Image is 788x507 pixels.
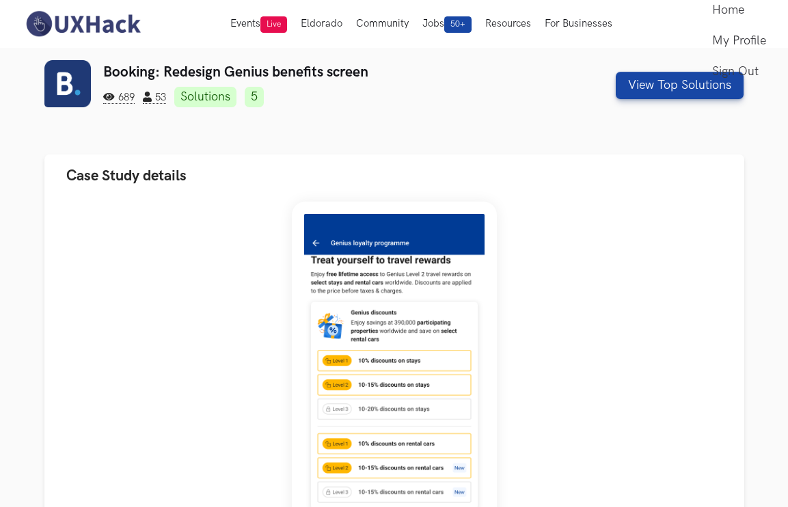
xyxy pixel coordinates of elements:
span: 50+ [444,16,472,33]
h3: Booking: Redesign Genius benefits screen [103,64,566,81]
span: Live [260,16,287,33]
img: UXHack-logo.png [22,10,144,38]
a: Sign Out [712,56,766,87]
button: Case Study details [44,154,744,197]
img: Booking logo [44,60,92,107]
span: 53 [143,92,166,104]
a: 5 [245,87,264,107]
a: Solutions [174,87,236,107]
span: Case Study details [66,167,187,185]
button: View Top Solutions [616,72,744,99]
a: My Profile [712,25,766,56]
span: 689 [103,92,135,104]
